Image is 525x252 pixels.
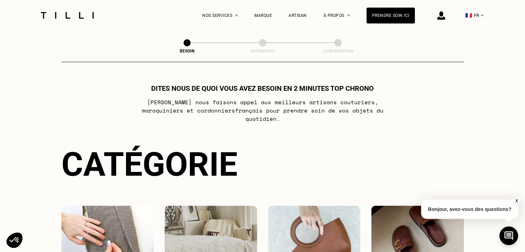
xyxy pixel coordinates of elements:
[437,11,445,20] img: icône connexion
[38,12,96,19] img: Logo du service de couturière Tilli
[465,12,472,19] span: 🇫🇷
[367,8,415,23] a: Prendre soin ici
[235,14,238,16] img: Menu déroulant
[126,98,399,123] p: [PERSON_NAME] nous faisons appel aux meilleurs artisans couturiers , maroquiniers et cordonniers ...
[481,14,484,16] img: menu déroulant
[228,49,297,54] div: Estimation
[303,49,372,54] div: Confirmation
[513,197,520,205] button: X
[151,84,374,93] h1: Dites nous de quoi vous avez besoin en 2 minutes top chrono
[254,13,272,18] a: Marque
[347,14,350,16] img: Menu déroulant à propos
[153,49,222,54] div: Besoin
[421,200,518,219] p: Bonjour, avez-vous des questions?
[61,145,464,184] div: Catégorie
[289,13,307,18] a: Artisan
